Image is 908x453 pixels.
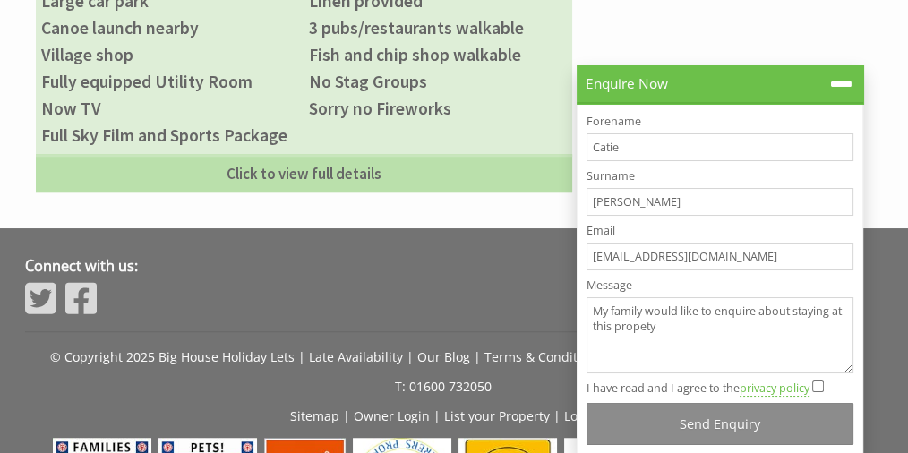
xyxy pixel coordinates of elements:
li: Now TV [36,95,304,122]
span: | [474,348,481,365]
a: Login [564,407,596,424]
li: 3 pubs/restaurants walkable [304,14,571,41]
li: Village shop [36,41,304,68]
a: Late Availability [309,348,403,365]
img: Facebook [65,280,97,316]
li: Full Sky Film and Sports Package [36,122,304,149]
span: | [553,407,561,424]
span: | [407,348,414,365]
li: No Stag Groups [304,68,571,95]
label: Forename [587,114,853,129]
img: Twitter [25,280,56,316]
p: Enquire Now [586,74,854,93]
a: Terms & Conditions [484,348,603,365]
input: Email Address [587,243,853,270]
span: | [433,407,441,424]
li: Fully equipped Utility Room [36,68,304,95]
a: List your Property [444,407,550,424]
a: Owner Login [354,407,430,424]
label: I have read and I agree to the [587,380,809,396]
a: Click to view full details [36,154,572,192]
a: © Copyright 2025 Big House Holiday Lets [50,348,295,365]
a: T: 01600 732050 [395,378,492,395]
li: Sorry no Fireworks [304,95,571,122]
a: Our Blog [417,348,470,365]
button: Send Enquiry [587,403,853,445]
li: Fish and chip shop walkable [304,41,571,68]
label: Message [587,278,853,293]
input: Forename [587,133,853,161]
span: | [343,407,350,424]
span: | [298,348,305,365]
label: Email [587,223,853,238]
label: Surname [587,168,853,184]
li: Canoe launch nearby [36,14,304,41]
a: privacy policy [740,380,809,397]
input: Surname [587,188,853,216]
h3: Connect with us: [25,256,594,276]
a: Sitemap [290,407,339,424]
